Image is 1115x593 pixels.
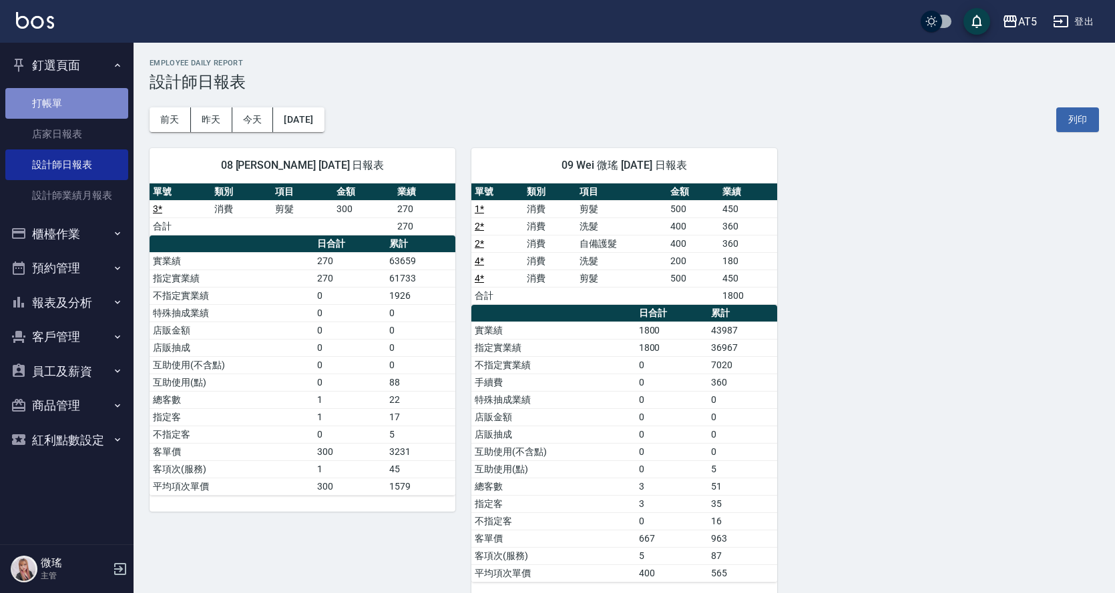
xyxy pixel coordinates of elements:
[150,252,314,269] td: 實業績
[963,8,990,35] button: save
[471,564,636,582] td: 平均項次單價
[471,478,636,495] td: 總客數
[708,443,777,460] td: 0
[1056,107,1099,132] button: 列印
[667,235,719,252] td: 400
[5,285,128,320] button: 報表及分析
[667,217,719,235] td: 400
[150,391,314,408] td: 總客數
[636,547,708,564] td: 5
[386,391,455,408] td: 22
[314,443,386,460] td: 300
[471,183,777,305] table: a dense table
[708,305,777,322] th: 累計
[487,159,761,172] span: 09 Wei 微瑤 [DATE] 日報表
[333,183,395,201] th: 金額
[471,287,523,304] td: 合計
[150,217,211,235] td: 合計
[636,512,708,530] td: 0
[386,356,455,374] td: 0
[667,252,719,269] td: 200
[150,287,314,304] td: 不指定實業績
[719,200,777,217] td: 450
[471,339,636,356] td: 指定實業績
[150,339,314,356] td: 店販抽成
[150,269,314,287] td: 指定實業績
[708,322,777,339] td: 43987
[636,322,708,339] td: 1800
[150,408,314,426] td: 指定客
[150,183,455,235] table: a dense table
[150,426,314,443] td: 不指定客
[471,547,636,564] td: 客項次(服務)
[1048,9,1099,34] button: 登出
[150,460,314,478] td: 客項次(服務)
[150,183,211,201] th: 單號
[523,200,576,217] td: 消費
[166,159,439,172] span: 08 [PERSON_NAME] [DATE] 日報表
[150,374,314,391] td: 互助使用(點)
[314,322,386,339] td: 0
[719,235,777,252] td: 360
[636,408,708,426] td: 0
[471,374,636,391] td: 手續費
[5,388,128,423] button: 商品管理
[636,495,708,512] td: 3
[708,374,777,391] td: 360
[211,200,272,217] td: 消費
[386,322,455,339] td: 0
[150,478,314,495] td: 平均項次單價
[386,269,455,287] td: 61733
[708,478,777,495] td: 51
[719,252,777,269] td: 180
[708,408,777,426] td: 0
[386,443,455,460] td: 3231
[471,443,636,460] td: 互助使用(不含點)
[719,183,777,201] th: 業績
[576,269,667,287] td: 剪髮
[471,322,636,339] td: 實業績
[386,235,455,253] th: 累計
[523,183,576,201] th: 類別
[708,547,777,564] td: 87
[708,495,777,512] td: 35
[5,149,128,180] a: 設計師日報表
[708,426,777,443] td: 0
[386,478,455,495] td: 1579
[394,217,455,235] td: 270
[636,374,708,391] td: 0
[41,570,109,582] p: 主管
[576,217,667,235] td: 洗髮
[5,217,128,251] button: 櫃檯作業
[523,252,576,269] td: 消費
[576,183,667,201] th: 項目
[708,356,777,374] td: 7020
[576,200,667,217] td: 剪髮
[471,426,636,443] td: 店販抽成
[150,443,314,460] td: 客單價
[471,183,523,201] th: 單號
[636,356,708,374] td: 0
[5,48,128,83] button: 釘選頁面
[211,183,272,201] th: 類別
[471,530,636,547] td: 客單價
[636,305,708,322] th: 日合計
[150,73,1099,91] h3: 設計師日報表
[314,356,386,374] td: 0
[314,391,386,408] td: 1
[386,460,455,478] td: 45
[5,423,128,458] button: 紅利點數設定
[150,356,314,374] td: 互助使用(不含點)
[708,460,777,478] td: 5
[576,252,667,269] td: 洗髮
[150,322,314,339] td: 店販金額
[636,391,708,408] td: 0
[708,530,777,547] td: 963
[5,88,128,119] a: 打帳單
[272,200,333,217] td: 剪髮
[191,107,232,132] button: 昨天
[41,556,109,570] h5: 微瑤
[314,426,386,443] td: 0
[5,354,128,389] button: 員工及薪資
[314,269,386,287] td: 270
